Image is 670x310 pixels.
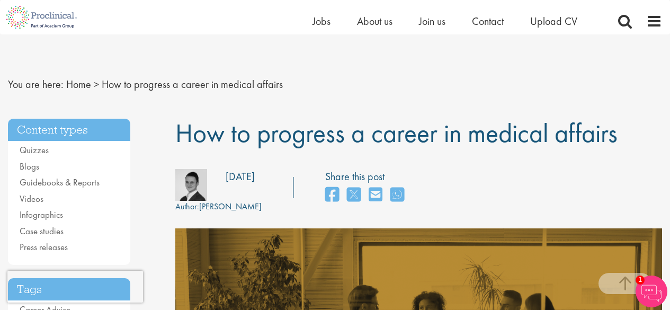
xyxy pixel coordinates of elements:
span: Author: [175,201,199,212]
a: Videos [20,193,43,205]
a: Guidebooks & Reports [20,176,100,188]
a: Infographics [20,209,63,220]
a: share on twitter [347,184,361,207]
div: [PERSON_NAME] [175,201,262,213]
a: share on facebook [325,184,339,207]
img: Chatbot [636,276,667,307]
a: Press releases [20,241,68,253]
span: You are here: [8,77,64,91]
a: Join us [419,14,445,28]
a: share on whats app [390,184,404,207]
span: How to progress a career in medical affairs [175,116,618,150]
iframe: reCAPTCHA [7,271,143,303]
a: Case studies [20,225,64,237]
a: About us [357,14,392,28]
span: How to progress a career in medical affairs [102,77,283,91]
a: breadcrumb link [66,77,91,91]
a: Blogs [20,161,39,172]
a: Contact [472,14,504,28]
div: [DATE] [226,169,255,184]
img: bdc0b4ec-42d7-4011-3777-08d5c2039240 [175,169,207,201]
h3: Content types [8,119,130,141]
span: 1 [636,276,645,285]
a: Jobs [312,14,330,28]
a: Upload CV [530,14,577,28]
label: Share this post [325,169,409,184]
a: share on email [369,184,382,207]
a: Quizzes [20,144,49,156]
span: > [94,77,99,91]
